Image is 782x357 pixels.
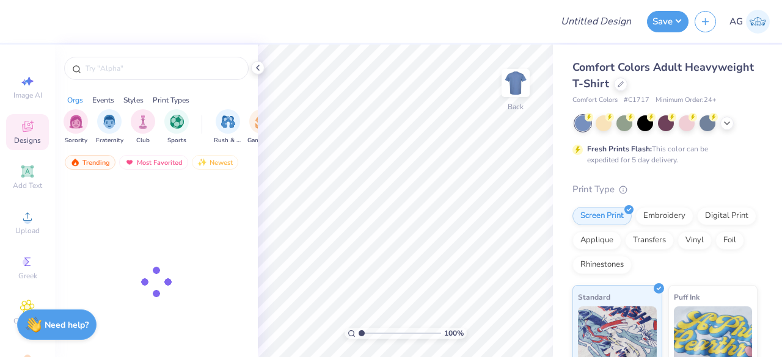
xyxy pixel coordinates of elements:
[6,316,49,336] span: Clipart & logos
[247,109,276,145] div: filter for Game Day
[715,231,744,250] div: Foil
[96,109,123,145] button: filter button
[153,95,189,106] div: Print Types
[214,136,242,145] span: Rush & Bid
[214,109,242,145] button: filter button
[131,109,155,145] button: filter button
[572,95,618,106] span: Comfort Colors
[444,328,464,339] span: 100 %
[578,290,610,303] span: Standard
[572,60,754,91] span: Comfort Colors Adult Heavyweight T-Shirt
[67,95,83,106] div: Orgs
[96,136,123,145] span: Fraternity
[18,271,37,281] span: Greek
[167,136,186,145] span: Sports
[92,95,114,106] div: Events
[674,290,700,303] span: Puff Ink
[572,207,632,225] div: Screen Print
[65,155,115,170] div: Trending
[123,95,144,106] div: Styles
[572,182,758,197] div: Print Type
[13,181,42,190] span: Add Text
[247,109,276,145] button: filter button
[96,109,123,145] div: filter for Fraternity
[65,136,87,145] span: Sorority
[84,62,241,74] input: Try "Alpha"
[647,11,689,32] button: Save
[255,115,269,129] img: Game Day Image
[15,226,40,236] span: Upload
[70,158,80,167] img: trending.gif
[551,9,641,34] input: Untitled Design
[503,71,528,95] img: Back
[247,136,276,145] span: Game Day
[635,207,693,225] div: Embroidery
[729,10,770,34] a: AG
[572,231,621,250] div: Applique
[14,135,41,145] span: Designs
[192,155,238,170] div: Newest
[508,101,524,112] div: Back
[136,115,150,129] img: Club Image
[656,95,717,106] span: Minimum Order: 24 +
[131,109,155,145] div: filter for Club
[103,115,116,129] img: Fraternity Image
[678,231,712,250] div: Vinyl
[729,15,743,29] span: AG
[625,231,674,250] div: Transfers
[164,109,189,145] button: filter button
[136,136,150,145] span: Club
[119,155,188,170] div: Most Favorited
[125,158,134,167] img: most_fav.gif
[214,109,242,145] div: filter for Rush & Bid
[197,158,207,167] img: Newest.gif
[69,115,83,129] img: Sorority Image
[697,207,756,225] div: Digital Print
[624,95,649,106] span: # C1717
[13,90,42,100] span: Image AI
[746,10,770,34] img: Akshika Gurao
[45,319,89,331] strong: Need help?
[572,256,632,274] div: Rhinestones
[64,109,88,145] button: filter button
[170,115,184,129] img: Sports Image
[587,143,737,165] div: This color can be expedited for 5 day delivery.
[64,109,88,145] div: filter for Sorority
[164,109,189,145] div: filter for Sports
[221,115,235,129] img: Rush & Bid Image
[587,144,652,154] strong: Fresh Prints Flash:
